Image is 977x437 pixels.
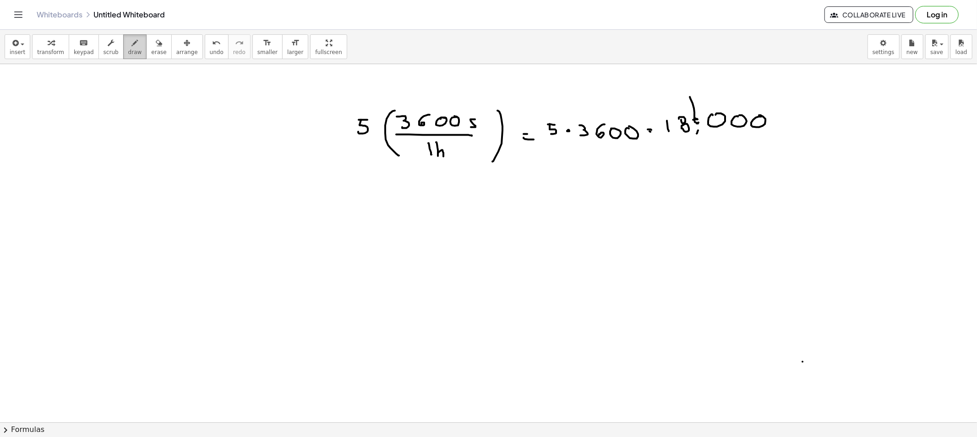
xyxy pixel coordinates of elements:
span: transform [37,49,64,55]
span: arrange [176,49,198,55]
button: scrub [98,34,124,59]
button: undoundo [205,34,229,59]
span: redo [233,49,246,55]
button: load [950,34,972,59]
button: redoredo [228,34,251,59]
span: Collaborate Live [832,11,906,19]
button: Toggle navigation [11,7,26,22]
i: redo [235,38,244,49]
button: draw [123,34,147,59]
button: Collaborate Live [824,6,913,23]
span: scrub [104,49,119,55]
button: format_sizelarger [282,34,308,59]
button: erase [146,34,171,59]
span: erase [151,49,166,55]
button: transform [32,34,69,59]
span: smaller [257,49,278,55]
span: fullscreen [315,49,342,55]
span: draw [128,49,142,55]
span: insert [10,49,25,55]
button: keyboardkeypad [69,34,99,59]
button: Log in [915,6,959,23]
button: fullscreen [310,34,347,59]
button: new [901,34,923,59]
span: save [930,49,943,55]
span: new [906,49,918,55]
span: settings [873,49,895,55]
i: format_size [263,38,272,49]
a: Whiteboards [37,10,82,19]
span: keypad [74,49,94,55]
i: undo [212,38,221,49]
button: insert [5,34,30,59]
button: format_sizesmaller [252,34,283,59]
i: format_size [291,38,300,49]
span: load [955,49,967,55]
button: settings [868,34,900,59]
span: undo [210,49,224,55]
span: larger [287,49,303,55]
i: keyboard [79,38,88,49]
button: arrange [171,34,203,59]
button: save [925,34,949,59]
